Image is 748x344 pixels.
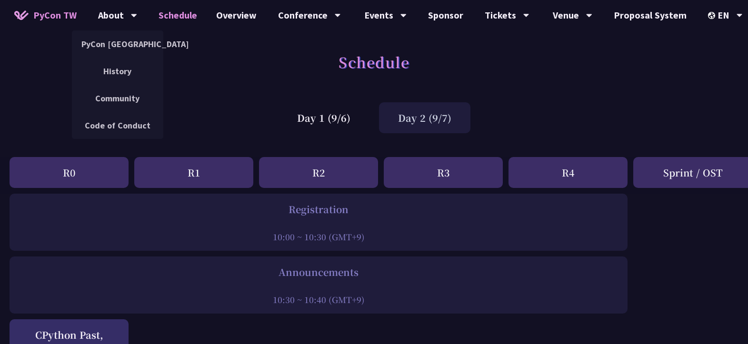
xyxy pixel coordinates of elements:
[339,48,409,76] h1: Schedule
[14,202,623,216] div: Registration
[278,102,369,133] div: Day 1 (9/6)
[5,3,86,27] a: PyCon TW
[33,8,77,22] span: PyCon TW
[10,157,129,188] div: R0
[14,265,623,279] div: Announcements
[259,157,378,188] div: R2
[384,157,503,188] div: R3
[72,33,163,55] a: PyCon [GEOGRAPHIC_DATA]
[708,12,718,19] img: Locale Icon
[72,87,163,109] a: Community
[72,114,163,137] a: Code of Conduct
[134,157,253,188] div: R1
[14,294,623,305] div: 10:30 ~ 10:40 (GMT+9)
[379,102,470,133] div: Day 2 (9/7)
[72,60,163,82] a: History
[14,231,623,243] div: 10:00 ~ 10:30 (GMT+9)
[14,10,29,20] img: Home icon of PyCon TW 2025
[509,157,628,188] div: R4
